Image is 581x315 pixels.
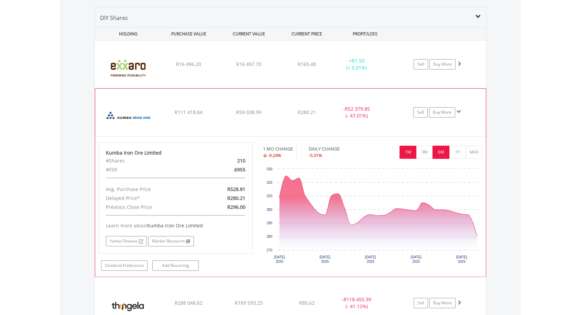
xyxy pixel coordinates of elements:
text: 320 [266,181,272,184]
div: 1 MO CHANGE [263,146,293,152]
text: [DATE] 2025 [274,255,285,263]
div: - (- 47.01%) [331,105,382,119]
a: Buy More [429,107,455,117]
a: Yahoo Finance [106,236,147,246]
span: Kumba Iron Ore Limited [147,222,203,229]
button: 1Y [449,146,466,159]
text: 280 [266,235,272,238]
span: R85.62 [299,300,315,306]
div: #FSR [101,165,200,174]
div: PURCHASE VALUE [159,27,218,40]
div: Avg. Purchase Price [101,185,200,194]
span: R280.21 [298,109,316,115]
div: DAILY CHANGE [309,146,364,152]
button: MAX [465,146,482,159]
button: 6M [432,146,449,159]
img: EQU.ZA.KIO.png [99,97,158,134]
span: R59 038.99 [236,109,261,115]
div: + (+ 0.01%) [331,57,383,71]
span: -5.31% [309,152,322,158]
text: 310 [266,194,272,198]
text: [DATE] 2025 [410,255,421,263]
a: Sell [414,59,428,69]
a: Buy More [429,59,456,69]
img: EQU.ZA.EXX.png [98,49,157,86]
text: 300 [266,208,272,212]
text: 270 [266,248,272,252]
span: R165.48 [298,61,316,67]
span: R111 418.84 [175,109,202,115]
div: PROFIT/LOSS [336,27,394,40]
div: .6955 [200,165,250,174]
span: R16 496.20 [176,61,201,67]
div: Kumba Iron Ore Limited [106,149,245,156]
div: HOLDING [95,27,158,40]
a: Market Research [148,236,194,246]
text: [DATE] 2025 [365,255,376,263]
span: R1.50 [352,57,364,64]
button: 3M [416,146,433,159]
a: Dividend Preference [101,260,147,271]
div: #Shares [101,156,200,165]
div: Delayed Price* [101,194,200,203]
span: R296.00 [227,204,245,210]
span: -9.24% [268,152,281,158]
span: R169 593.23 [235,300,263,306]
span: R16 497.70 [236,61,261,67]
text: 330 [266,167,272,171]
span: R280.21 [227,195,245,201]
div: - (- 41.12%) [331,296,383,310]
a: Sell [413,107,428,117]
button: 1M [399,146,416,159]
span: R528.81 [227,186,245,192]
text: [DATE] 2025 [319,255,330,263]
a: Add Recurring [152,260,199,271]
div: 210 [200,156,250,165]
svg: Interactive chart [263,165,482,268]
span: R118 455.39 [343,296,371,303]
div: CURRENT PRICE [279,27,334,40]
div: Previous Close Price [101,203,200,212]
text: 290 [266,221,272,225]
div: CURRENT VALUE [219,27,278,40]
div: Learn more about [106,222,245,229]
text: [DATE] 2025 [456,255,467,263]
span: R52 379.85 [345,105,370,112]
span: R288 048.62 [174,300,202,306]
a: Buy More [429,298,456,308]
div: Chart. Highcharts interactive chart. [263,165,483,268]
a: Sell [414,298,428,308]
span: DIY Shares [100,14,128,22]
